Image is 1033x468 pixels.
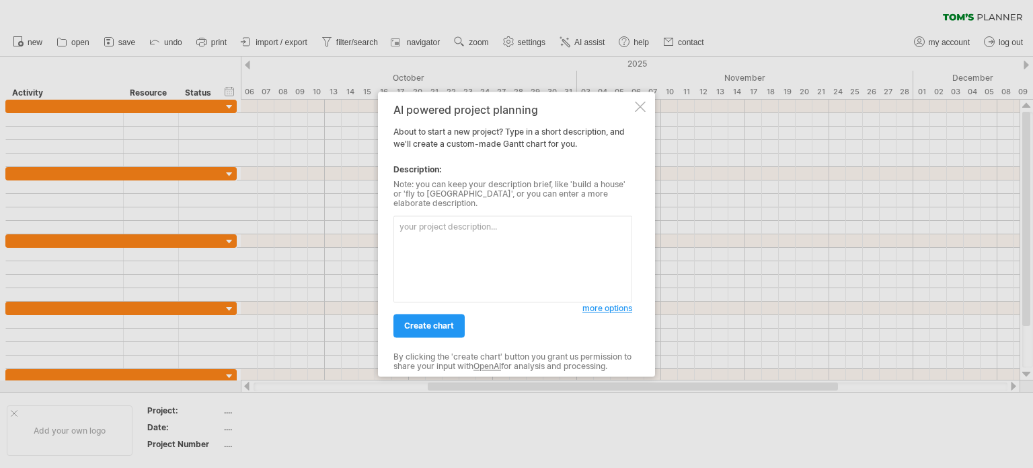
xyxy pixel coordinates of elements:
span: create chart [404,321,454,331]
span: more options [582,303,632,313]
div: AI powered project planning [393,104,632,116]
div: Note: you can keep your description brief, like 'build a house' or 'fly to [GEOGRAPHIC_DATA]', or... [393,180,632,209]
a: create chart [393,314,465,337]
a: more options [582,302,632,314]
div: Description: [393,164,632,176]
div: By clicking the 'create chart' button you grant us permission to share your input with for analys... [393,352,632,372]
a: OpenAI [473,362,501,372]
div: About to start a new project? Type in a short description, and we'll create a custom-made Gantt c... [393,104,632,364]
